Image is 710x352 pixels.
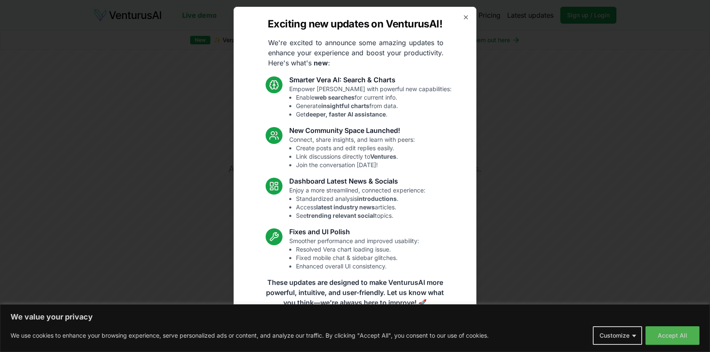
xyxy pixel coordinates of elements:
a: Read the full announcement on our blog! [292,318,418,335]
li: Link discussions directly to . [296,152,415,161]
p: Smoother performance and improved usability: [289,237,419,271]
strong: Ventures [370,153,396,160]
h3: Smarter Vera AI: Search & Charts [289,75,452,85]
h3: New Community Space Launched! [289,125,415,135]
p: We're excited to announce some amazing updates to enhance your experience and boost your producti... [261,38,450,68]
strong: introductions [357,195,397,202]
p: Empower [PERSON_NAME] with powerful new capabilities: [289,85,452,119]
p: Connect, share insights, and learn with peers: [289,135,415,169]
li: Enhanced overall UI consistency. [296,262,419,271]
strong: trending relevant social [307,212,375,219]
strong: deeper, faster AI assistance [306,111,386,118]
li: Fixed mobile chat & sidebar glitches. [296,254,419,262]
h3: Dashboard Latest News & Socials [289,176,425,186]
li: See topics. [296,211,425,220]
li: Generate from data. [296,102,452,110]
strong: insightful charts [321,102,369,109]
p: These updates are designed to make VenturusAI more powerful, intuitive, and user-friendly. Let us... [261,277,449,308]
p: Enjoy a more streamlined, connected experience: [289,186,425,220]
li: Access articles. [296,203,425,211]
strong: web searches [315,94,355,101]
h3: Fixes and UI Polish [289,227,419,237]
h2: Exciting new updates on VenturusAI! [268,17,442,31]
li: Resolved Vera chart loading issue. [296,245,419,254]
li: Standardized analysis . [296,195,425,203]
strong: latest industry news [316,203,375,211]
li: Enable for current info. [296,93,452,102]
strong: new [314,59,328,67]
li: Create posts and edit replies easily. [296,144,415,152]
li: Get . [296,110,452,119]
li: Join the conversation [DATE]! [296,161,415,169]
